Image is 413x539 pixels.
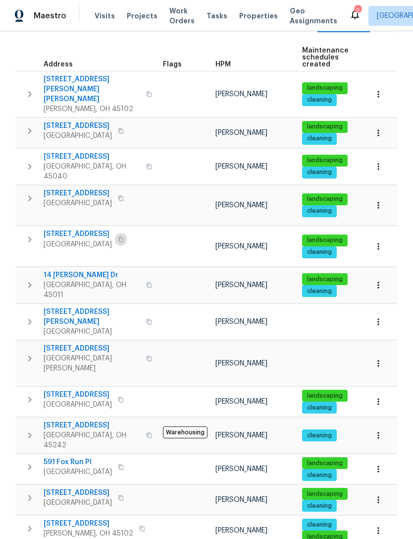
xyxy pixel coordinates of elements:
[302,47,349,68] span: Maintenance schedules created
[215,496,267,503] span: [PERSON_NAME]
[215,360,267,367] span: [PERSON_NAME]
[44,420,140,430] span: [STREET_ADDRESS]
[44,488,112,498] span: [STREET_ADDRESS]
[303,404,336,412] span: cleaning
[303,275,347,284] span: landscaping
[303,134,336,143] span: cleaning
[44,519,133,529] span: [STREET_ADDRESS]
[215,432,267,439] span: [PERSON_NAME]
[290,6,337,26] span: Geo Assignments
[303,521,336,529] span: cleaning
[44,152,140,162] span: [STREET_ADDRESS]
[215,243,267,250] span: [PERSON_NAME]
[163,426,207,438] span: Warehousing
[354,6,361,16] div: 2
[303,96,336,104] span: cleaning
[44,104,140,114] span: [PERSON_NAME], OH 45102
[215,466,267,473] span: [PERSON_NAME]
[303,431,336,440] span: cleaning
[44,131,112,141] span: [GEOGRAPHIC_DATA]
[44,430,140,450] span: [GEOGRAPHIC_DATA], OH 45242
[215,282,267,289] span: [PERSON_NAME]
[44,457,112,467] span: 591 Fox Run Pl
[215,163,267,170] span: [PERSON_NAME]
[303,459,347,468] span: landscaping
[44,498,112,508] span: [GEOGRAPHIC_DATA]
[44,467,112,477] span: [GEOGRAPHIC_DATA]
[303,122,347,131] span: landscaping
[44,270,140,280] span: 14 [PERSON_NAME] Dr
[215,318,267,325] span: [PERSON_NAME]
[44,61,73,68] span: Address
[44,162,140,181] span: [GEOGRAPHIC_DATA], OH 45040
[215,129,267,136] span: [PERSON_NAME]
[95,11,115,21] span: Visits
[44,121,112,131] span: [STREET_ADDRESS]
[303,84,347,92] span: landscaping
[303,392,347,400] span: landscaping
[44,188,112,198] span: [STREET_ADDRESS]
[215,202,267,209] span: [PERSON_NAME]
[44,198,112,208] span: [GEOGRAPHIC_DATA]
[44,74,140,104] span: [STREET_ADDRESS][PERSON_NAME][PERSON_NAME]
[44,529,133,539] span: [PERSON_NAME], OH 45102
[303,156,347,165] span: landscaping
[215,527,267,534] span: [PERSON_NAME]
[215,398,267,405] span: [PERSON_NAME]
[303,471,336,479] span: cleaning
[206,12,227,19] span: Tasks
[44,229,112,239] span: [STREET_ADDRESS]
[127,11,157,21] span: Projects
[215,61,231,68] span: HPM
[303,502,336,510] span: cleaning
[44,344,140,354] span: [STREET_ADDRESS]
[44,390,112,400] span: [STREET_ADDRESS]
[239,11,278,21] span: Properties
[215,91,267,98] span: [PERSON_NAME]
[303,287,336,296] span: cleaning
[44,307,140,327] span: [STREET_ADDRESS][PERSON_NAME]
[163,61,182,68] span: Flags
[44,400,112,410] span: [GEOGRAPHIC_DATA]
[303,168,336,177] span: cleaning
[44,354,140,373] span: [GEOGRAPHIC_DATA][PERSON_NAME]
[303,207,336,215] span: cleaning
[44,280,140,300] span: [GEOGRAPHIC_DATA], OH 45011
[303,490,347,498] span: landscaping
[303,195,347,203] span: landscaping
[303,236,347,244] span: landscaping
[44,327,140,337] span: [GEOGRAPHIC_DATA]
[169,6,195,26] span: Work Orders
[303,248,336,256] span: cleaning
[34,11,66,21] span: Maestro
[44,240,112,249] span: [GEOGRAPHIC_DATA]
